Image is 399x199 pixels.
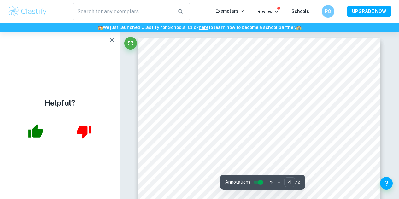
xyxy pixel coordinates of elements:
button: Fullscreen [124,37,137,50]
span: 🏫 [97,25,103,30]
img: Clastify logo [8,5,48,18]
h6: We just launched Clastify for Schools. Click to learn how to become a school partner. [1,24,398,31]
h6: PO [325,8,332,15]
button: Help and Feedback [380,177,393,190]
button: UPGRADE NOW [347,6,391,17]
span: 🏫 [296,25,302,30]
span: / 12 [295,179,300,185]
a: Schools [291,9,309,14]
button: PO [322,5,334,18]
p: Exemplars [215,8,245,15]
h4: Helpful? [44,97,75,108]
input: Search for any exemplars... [73,3,173,20]
span: Annotations [225,179,250,185]
a: here [199,25,208,30]
p: Review [257,8,279,15]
